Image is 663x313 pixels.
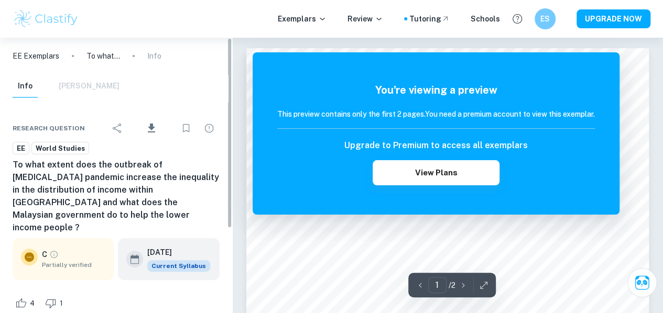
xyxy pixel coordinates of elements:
div: Like [13,295,40,311]
div: Bookmark [176,118,197,139]
div: Report issue [199,118,220,139]
div: Dislike [42,295,69,311]
div: This exemplar is based on the current syllabus. Feel free to refer to it for inspiration/ideas wh... [147,260,210,272]
h6: [DATE] [147,247,202,258]
span: World Studies [32,143,89,154]
h6: ES [539,13,551,25]
button: View Plans [373,160,499,185]
h5: You're viewing a preview [277,82,595,98]
a: Schools [471,13,500,25]
span: 1 [54,298,69,309]
button: Ask Clai [627,268,657,297]
button: Help and Feedback [508,10,526,28]
h6: This preview contains only the first 2 pages. You need a premium account to view this exemplar. [277,108,595,120]
p: To what extent does the outbreak of [MEDICAL_DATA] pandemic increase the inequality in the distri... [86,50,120,62]
p: C [42,249,47,260]
a: EE Exemplars [13,50,59,62]
h6: To what extent does the outbreak of [MEDICAL_DATA] pandemic increase the inequality in the distri... [13,159,220,234]
div: Download [130,115,173,142]
p: / 2 [449,280,455,291]
p: Info [147,50,161,62]
button: Info [13,75,38,98]
span: Research question [13,124,85,133]
span: Partially verified [42,260,105,270]
button: ES [535,8,556,29]
p: Review [347,13,383,25]
a: Tutoring [409,13,450,25]
span: 4 [24,298,40,309]
a: EE [13,142,29,155]
span: Current Syllabus [147,260,210,272]
a: World Studies [31,142,89,155]
button: UPGRADE NOW [577,9,650,28]
h6: Upgrade to Premium to access all exemplars [344,139,528,152]
img: Clastify logo [13,8,79,29]
span: EE [13,143,29,154]
p: Exemplars [278,13,327,25]
a: Grade partially verified [49,250,59,259]
div: Share [107,118,128,139]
